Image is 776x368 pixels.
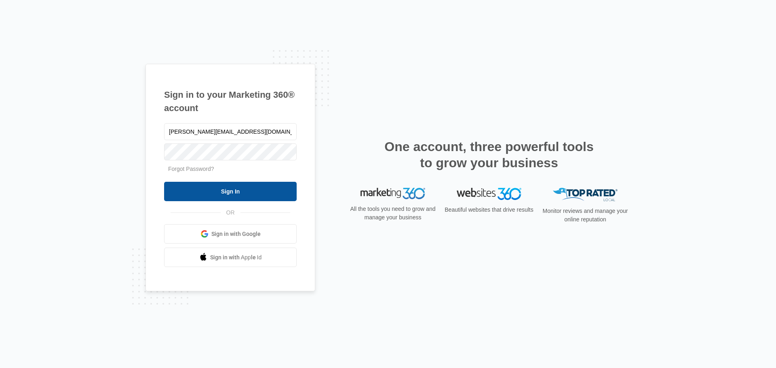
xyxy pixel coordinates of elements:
h1: Sign in to your Marketing 360® account [164,88,297,115]
p: Monitor reviews and manage your online reputation [540,207,630,224]
p: All the tools you need to grow and manage your business [348,205,438,222]
span: OR [221,208,240,217]
span: Sign in with Apple Id [210,253,262,262]
input: Email [164,123,297,140]
img: Websites 360 [457,188,521,200]
a: Sign in with Apple Id [164,248,297,267]
h2: One account, three powerful tools to grow your business [382,139,596,171]
p: Beautiful websites that drive results [444,206,534,214]
span: Sign in with Google [211,230,261,238]
input: Sign In [164,182,297,201]
a: Sign in with Google [164,224,297,244]
a: Forgot Password? [168,166,214,172]
img: Marketing 360 [361,188,425,199]
img: Top Rated Local [553,188,618,201]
